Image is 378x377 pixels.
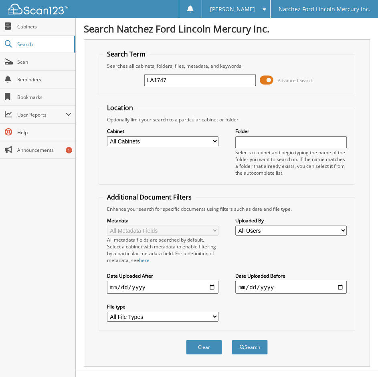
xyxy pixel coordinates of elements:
span: [PERSON_NAME] [210,7,255,12]
img: scan123-logo-white.svg [8,4,68,14]
span: Help [17,129,71,136]
label: Metadata [107,217,218,224]
label: Date Uploaded Before [235,272,347,279]
span: Reminders [17,76,71,83]
button: Clear [186,340,222,355]
legend: Search Term [103,50,150,58]
label: Cabinet [107,128,218,135]
div: Searches all cabinets, folders, files, metadata, and keywords [103,62,351,69]
div: 1 [66,147,72,153]
span: Scan [17,58,71,65]
span: Cabinets [17,23,71,30]
label: Date Uploaded After [107,272,218,279]
h1: Search Natchez Ford Lincoln Mercury Inc. [84,22,370,35]
label: File type [107,303,218,310]
legend: Additional Document Filters [103,193,196,202]
label: Uploaded By [235,217,347,224]
span: User Reports [17,111,66,118]
span: Advanced Search [278,77,313,83]
span: Search [17,41,70,48]
input: end [235,281,347,294]
button: Search [232,340,268,355]
a: here [139,257,150,264]
span: Bookmarks [17,94,71,101]
div: Select a cabinet and begin typing the name of the folder you want to search in. If the name match... [235,149,347,176]
span: Announcements [17,147,71,153]
input: start [107,281,218,294]
span: Natchez Ford Lincoln Mercury Inc. [279,7,370,12]
div: All metadata fields are searched by default. Select a cabinet with metadata to enable filtering b... [107,236,218,264]
label: Folder [235,128,347,135]
legend: Location [103,103,137,112]
div: Enhance your search for specific documents using filters such as date and file type. [103,206,351,212]
div: Optionally limit your search to a particular cabinet or folder [103,116,351,123]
